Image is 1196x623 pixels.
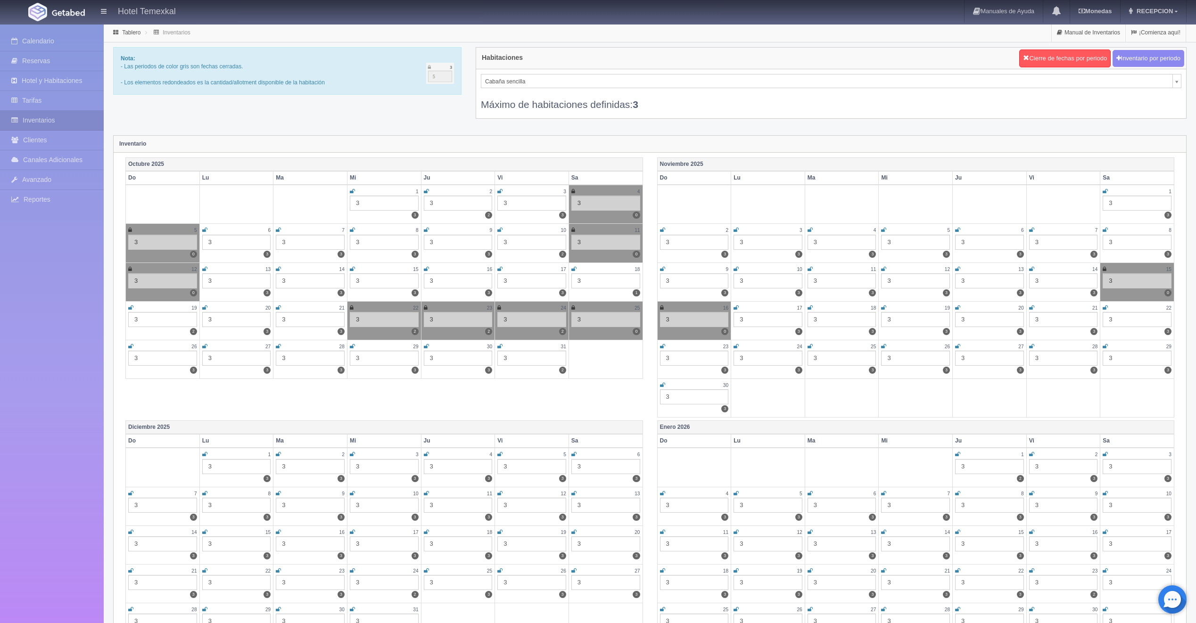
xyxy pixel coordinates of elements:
[726,267,728,272] small: 9
[1017,367,1024,374] label: 3
[128,273,197,288] div: 3
[497,196,566,211] div: 3
[497,459,566,474] div: 3
[1134,8,1173,15] span: RECEPCION
[412,289,419,296] label: 3
[1103,312,1171,327] div: 3
[1103,273,1171,288] div: 3
[721,405,728,412] label: 3
[1090,328,1097,335] label: 3
[1095,228,1098,233] small: 7
[559,289,566,296] label: 3
[485,514,492,521] label: 3
[276,498,345,513] div: 3
[190,328,197,335] label: 2
[485,251,492,258] label: 3
[421,171,495,185] th: Ju
[412,591,419,598] label: 2
[660,536,729,551] div: 3
[561,267,566,272] small: 17
[1029,351,1098,366] div: 3
[571,312,640,327] div: 3
[482,54,523,61] h4: Habitaciones
[190,289,197,296] label: 0
[347,171,421,185] th: Mi
[416,189,419,194] small: 1
[264,552,271,559] label: 3
[955,273,1024,288] div: 3
[955,459,1024,474] div: 3
[128,575,197,590] div: 3
[424,273,493,288] div: 3
[191,267,197,272] small: 12
[276,312,345,327] div: 3
[800,228,802,233] small: 3
[1103,196,1171,211] div: 3
[559,591,566,598] label: 3
[1164,212,1171,219] label: 3
[559,475,566,482] label: 3
[1029,575,1098,590] div: 3
[657,157,1174,171] th: Noviembre 2025
[633,289,640,296] label: 1
[559,367,566,374] label: 2
[734,235,802,250] div: 3
[1103,575,1171,590] div: 3
[126,157,643,171] th: Octubre 2025
[338,251,345,258] label: 3
[202,536,271,551] div: 3
[953,171,1027,185] th: Ju
[264,367,271,374] label: 3
[571,235,640,250] div: 3
[559,212,566,219] label: 3
[721,514,728,521] label: 3
[955,498,1024,513] div: 3
[721,289,728,296] label: 3
[338,514,345,521] label: 3
[795,289,802,296] label: 3
[559,328,566,335] label: 2
[190,552,197,559] label: 3
[128,312,197,327] div: 3
[276,575,345,590] div: 3
[113,47,462,95] div: - Las periodos de color gris son fechas cerradas. - Los elementos redondeados es la cantidad/allo...
[1164,514,1171,521] label: 3
[1052,24,1125,42] a: Manual de Inventarios
[808,273,876,288] div: 3
[485,591,492,598] label: 3
[808,312,876,327] div: 3
[1113,50,1184,67] button: Inventario por periodo
[571,536,640,551] div: 3
[734,575,802,590] div: 3
[202,575,271,590] div: 3
[869,328,876,335] label: 3
[808,536,876,551] div: 3
[1103,536,1171,551] div: 3
[497,536,566,551] div: 3
[1103,459,1171,474] div: 3
[202,459,271,474] div: 3
[128,536,197,551] div: 3
[734,536,802,551] div: 3
[808,575,876,590] div: 3
[338,289,345,296] label: 3
[1100,171,1174,185] th: Sa
[943,514,950,521] label: 3
[721,328,728,335] label: 0
[881,498,950,513] div: 3
[350,498,419,513] div: 3
[633,251,640,258] label: 0
[795,251,802,258] label: 3
[947,228,950,233] small: 5
[350,273,419,288] div: 3
[635,267,640,272] small: 18
[424,459,493,474] div: 3
[485,328,492,335] label: 2
[490,228,493,233] small: 9
[128,351,197,366] div: 3
[1029,536,1098,551] div: 3
[350,312,419,327] div: 3
[118,5,176,16] h4: Hotel Temexkal
[660,235,729,250] div: 3
[481,88,1181,111] div: Máximo de habitaciones definidas:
